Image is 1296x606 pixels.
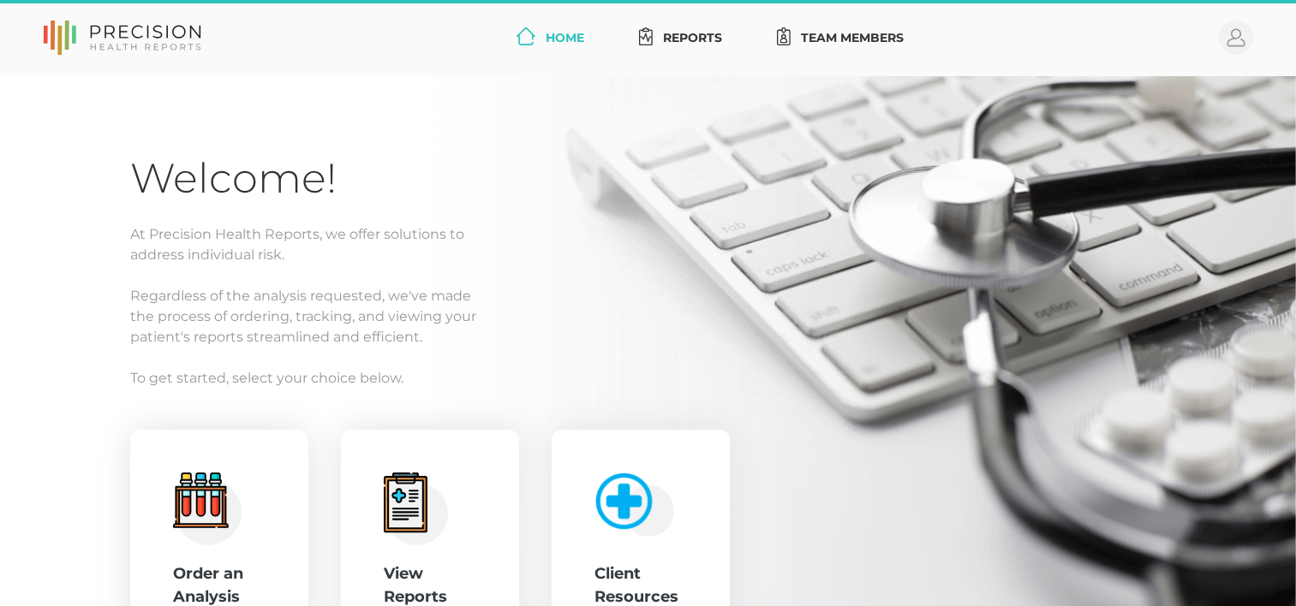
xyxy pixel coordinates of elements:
[632,22,729,54] a: Reports
[770,22,911,54] a: Team Members
[130,153,1166,204] h1: Welcome!
[130,286,1166,348] p: Regardless of the analysis requested, we've made the process of ordering, tracking, and viewing y...
[130,224,1166,265] p: At Precision Health Reports, we offer solutions to address individual risk.
[510,22,591,54] a: Home
[130,368,1166,389] p: To get started, select your choice below.
[587,465,675,538] img: client-resource.c5a3b187.png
